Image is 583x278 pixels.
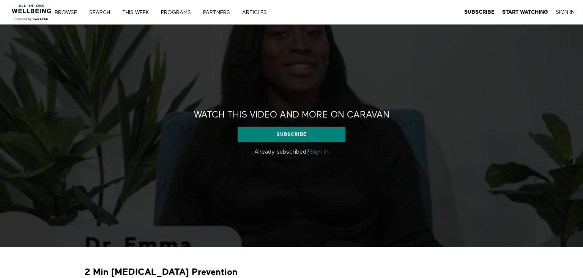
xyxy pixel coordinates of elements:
a: Sign in [310,149,329,155]
a: Sign In [556,9,575,16]
strong: Start Watching [502,9,548,15]
a: Subscribe [464,9,495,16]
a: ARTICLES [240,10,275,15]
a: PROGRAMS [158,10,199,15]
a: Subscribe [238,127,345,142]
nav: Primary [60,8,282,16]
a: Browse [52,10,85,15]
a: PARTNERS [200,10,238,15]
strong: Subscribe [464,9,495,15]
a: Search [87,10,118,15]
a: THIS WEEK [120,10,157,15]
strong: 2 Min [MEDICAL_DATA] Prevention [85,266,238,278]
h2: Watch this video and more on CARAVAN [194,109,389,121]
p: Already subscribed? [180,148,403,157]
a: Start Watching [502,9,548,16]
